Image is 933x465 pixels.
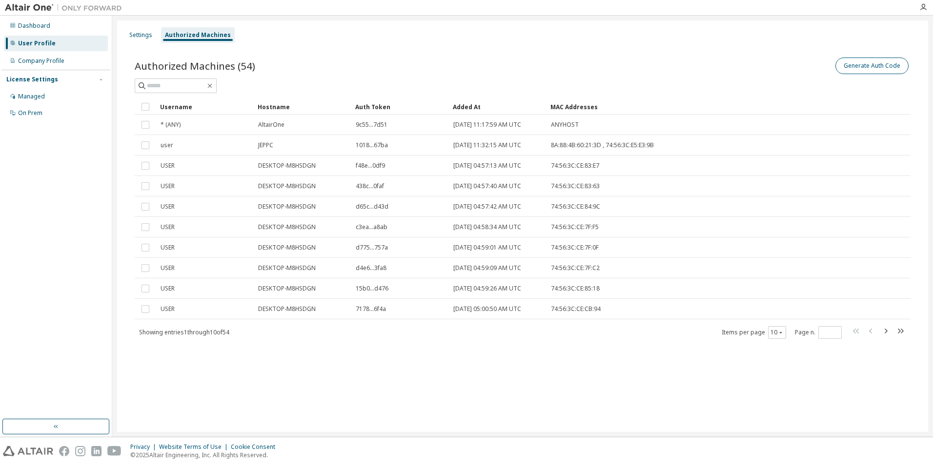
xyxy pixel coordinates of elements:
span: Showing entries 1 through 10 of 54 [139,328,229,336]
p: © 2025 Altair Engineering, Inc. All Rights Reserved. [130,451,281,459]
div: On Prem [18,109,42,117]
span: [DATE] 04:57:42 AM UTC [453,203,521,211]
span: USER [161,203,175,211]
span: [DATE] 04:59:26 AM UTC [453,285,521,292]
div: Username [160,99,250,115]
span: [DATE] 04:58:34 AM UTC [453,223,521,231]
span: 15b0...d476 [356,285,388,292]
span: DESKTOP-M8HSDGN [258,162,316,170]
span: f48e...0df9 [356,162,385,170]
span: DESKTOP-M8HSDGN [258,223,316,231]
span: DESKTOP-M8HSDGN [258,305,316,313]
img: youtube.svg [107,446,122,456]
span: DESKTOP-M8HSDGN [258,182,316,190]
div: Hostname [258,99,347,115]
span: [DATE] 04:59:01 AM UTC [453,244,521,252]
div: Managed [18,93,45,100]
div: Authorized Machines [165,31,231,39]
span: d65c...d43d [356,203,388,211]
div: Auth Token [355,99,445,115]
span: JEPPC [258,141,273,149]
span: 74:56:3C:CE:7F:C2 [551,264,600,272]
span: 74:56:3C:CE:85:18 [551,285,600,292]
span: DESKTOP-M8HSDGN [258,244,316,252]
span: 438c...0faf [356,182,384,190]
span: user [161,141,173,149]
span: USER [161,223,175,231]
div: Dashboard [18,22,50,30]
div: License Settings [6,76,58,83]
span: 9c55...7d51 [356,121,387,129]
span: * (ANY) [161,121,181,129]
span: DESKTOP-M8HSDGN [258,264,316,272]
span: ANYHOST [551,121,579,129]
span: 74:56:3C:CE:84:9C [551,203,600,211]
span: 74:56:3C:CE:7F:0F [551,244,599,252]
span: d4e6...3fa8 [356,264,386,272]
div: MAC Addresses [550,99,808,115]
span: c3ea...a8ab [356,223,387,231]
span: Page n. [795,326,842,339]
span: [DATE] 11:32:15 AM UTC [453,141,521,149]
div: Added At [453,99,543,115]
button: 10 [771,329,784,336]
span: [DATE] 04:57:40 AM UTC [453,182,521,190]
span: [DATE] 11:17:59 AM UTC [453,121,521,129]
span: [DATE] 04:59:09 AM UTC [453,264,521,272]
div: Website Terms of Use [159,443,231,451]
span: Items per page [722,326,786,339]
button: Generate Auth Code [835,58,909,74]
img: linkedin.svg [91,446,101,456]
span: USER [161,182,175,190]
span: 8A:88:4B:60:21:3D , 74:56:3C:E5:E3:9B [551,141,654,149]
span: [DATE] 05:00:50 AM UTC [453,305,521,313]
img: altair_logo.svg [3,446,53,456]
span: USER [161,305,175,313]
span: 1018...67ba [356,141,388,149]
span: DESKTOP-M8HSDGN [258,203,316,211]
span: 74:56:3C:CE:CB:94 [551,305,601,313]
span: 7178...6f4a [356,305,386,313]
span: Authorized Machines (54) [135,59,255,73]
span: 74:56:3C:CE:7F:F5 [551,223,599,231]
span: DESKTOP-M8HSDGN [258,285,316,292]
div: Company Profile [18,57,64,65]
img: Altair One [5,3,127,13]
span: USER [161,162,175,170]
span: USER [161,244,175,252]
div: Cookie Consent [231,443,281,451]
span: d775...757a [356,244,388,252]
span: 74:56:3C:CE:83:63 [551,182,600,190]
span: 74:56:3C:CE:83:E7 [551,162,599,170]
span: USER [161,285,175,292]
div: Settings [129,31,152,39]
span: [DATE] 04:57:13 AM UTC [453,162,521,170]
img: facebook.svg [59,446,69,456]
img: instagram.svg [75,446,85,456]
div: Privacy [130,443,159,451]
span: USER [161,264,175,272]
div: User Profile [18,39,56,47]
span: AltairOne [258,121,284,129]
